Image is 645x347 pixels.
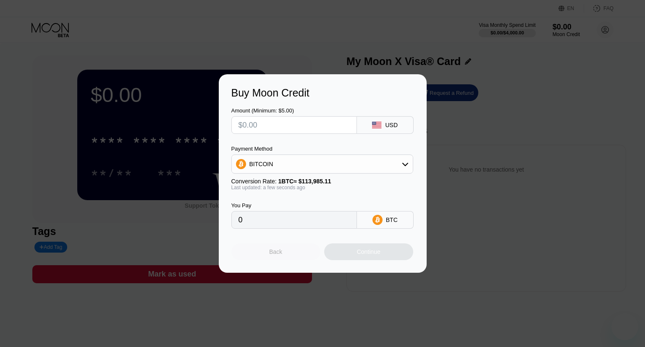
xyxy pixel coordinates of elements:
[385,122,398,128] div: USD
[231,107,357,114] div: Amount (Minimum: $5.00)
[231,185,413,190] div: Last updated: a few seconds ago
[232,156,413,172] div: BITCOIN
[231,87,414,99] div: Buy Moon Credit
[231,146,413,152] div: Payment Method
[231,243,320,260] div: Back
[239,117,350,133] input: $0.00
[278,178,331,185] span: 1 BTC ≈ $113,985.11
[249,161,273,167] div: BITCOIN
[231,178,413,185] div: Conversion Rate:
[231,202,357,209] div: You Pay
[611,313,638,340] iframe: Button to launch messaging window
[386,217,398,223] div: BTC
[269,248,282,255] div: Back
